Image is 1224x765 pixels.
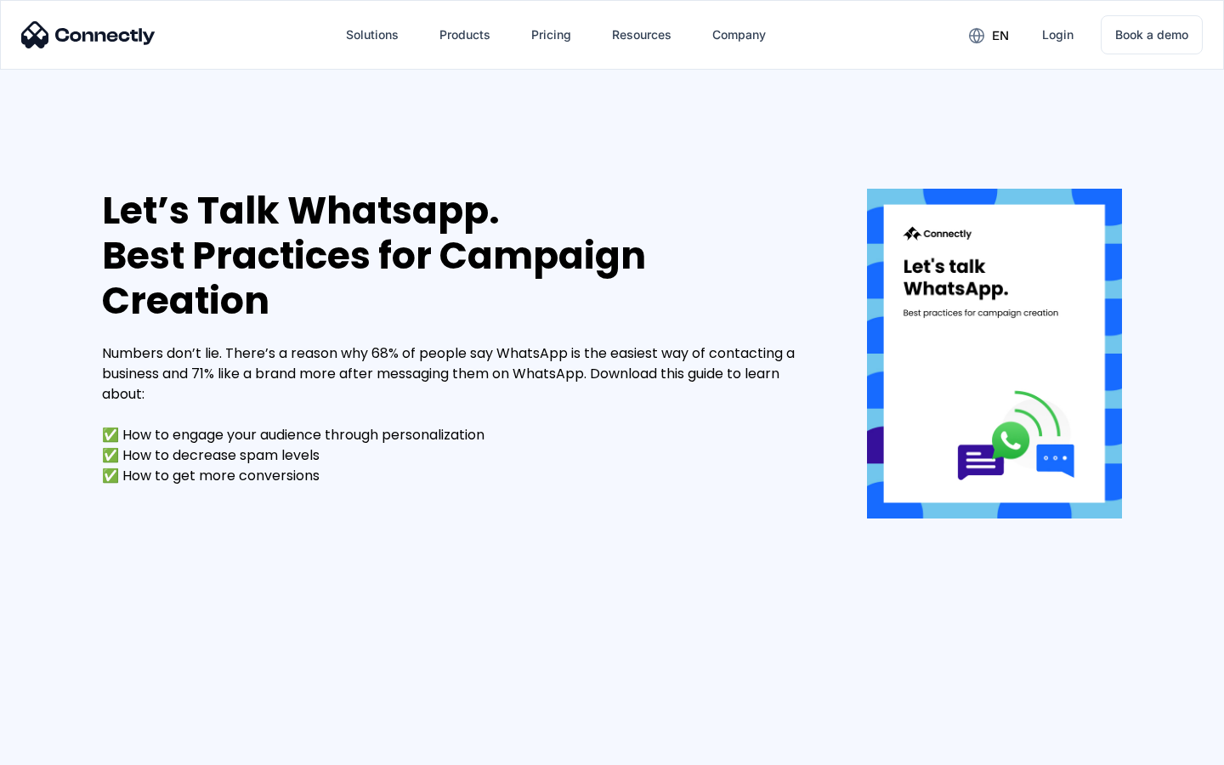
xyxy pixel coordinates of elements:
aside: Language selected: English [17,735,102,759]
img: Connectly Logo [21,21,156,48]
div: Let’s Talk Whatsapp. Best Practices for Campaign Creation [102,189,816,323]
div: Company [712,23,766,47]
div: Products [439,23,490,47]
a: Login [1028,14,1087,55]
div: en [992,24,1009,48]
div: Numbers don’t lie. There’s a reason why 68% of people say WhatsApp is the easiest way of contacti... [102,343,816,486]
div: Resources [612,23,671,47]
div: Solutions [346,23,399,47]
a: Pricing [518,14,585,55]
ul: Language list [34,735,102,759]
div: Login [1042,23,1074,47]
div: Pricing [531,23,571,47]
a: Book a demo [1101,15,1203,54]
